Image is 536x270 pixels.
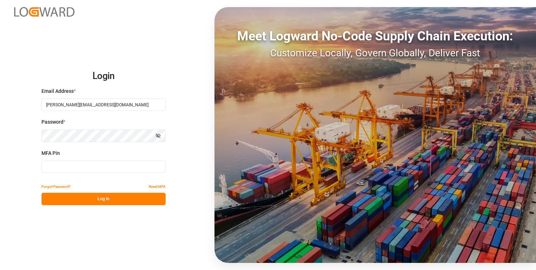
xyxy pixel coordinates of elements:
button: Reset MFA [149,180,166,193]
button: Forgot Password? [41,180,71,193]
h2: Login [41,65,166,88]
input: Enter your email [41,99,166,111]
div: Customize Locally, Govern Globally, Deliver Fast [214,46,536,61]
span: Email Address [41,88,74,95]
button: Log In [41,193,166,205]
span: Password [41,118,63,126]
img: Logward_new_orange.png [14,7,74,17]
div: Meet Logward No-Code Supply Chain Execution: [214,27,536,46]
span: MFA Pin [41,150,60,157]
